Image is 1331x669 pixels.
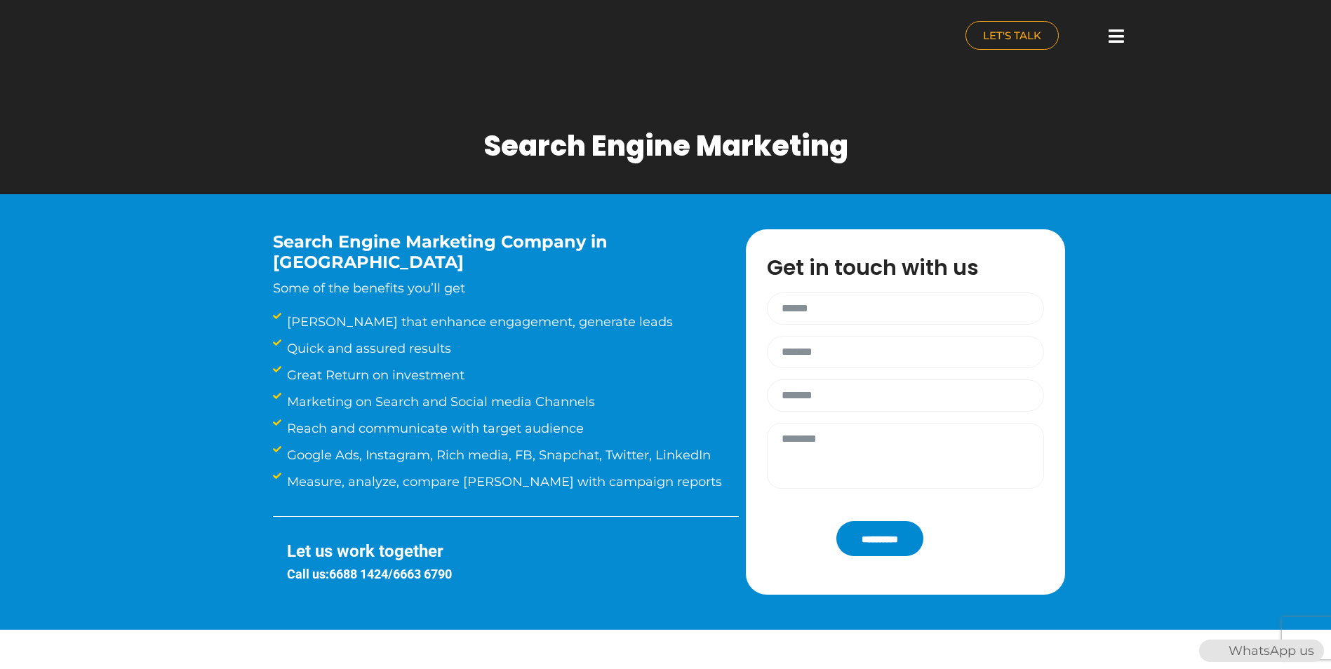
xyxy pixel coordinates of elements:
a: nuance-qatar_logo [168,7,659,68]
img: WhatsApp [1200,640,1223,662]
span: Marketing on Search and Social media Channels [283,392,595,412]
a: LET'S TALK [965,21,1059,50]
span: Measure, analyze, compare [PERSON_NAME] with campaign reports [283,472,722,492]
h4: Call us: / [287,567,739,582]
p: Some of the benefits you’ll get [273,278,704,298]
h3: Search Engine Marketing Company in [GEOGRAPHIC_DATA] [273,232,704,273]
span: Reach and communicate with target audience [283,419,584,438]
span: Google Ads, Instagram, Rich media, FB, Snapchat, Twitter, LinkedIn [283,445,711,465]
h1: Search Engine Marketing [483,129,848,163]
form: Contact form [760,292,1051,556]
img: nuance-qatar_logo [168,7,286,68]
span: Great Return on investment [283,365,464,385]
a: WhatsAppWhatsApp us [1199,643,1324,658]
a: 6663 6790 [393,567,452,581]
h3: Let us work together [287,541,739,562]
span: [PERSON_NAME] that enhance engagement, generate leads [283,312,673,332]
div: WhatsApp us [1199,640,1324,662]
a: 6688 1424 [329,567,388,581]
h3: Get in touch with us [767,257,1058,278]
span: LET'S TALK [983,30,1041,41]
span: Quick and assured results [283,339,451,358]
